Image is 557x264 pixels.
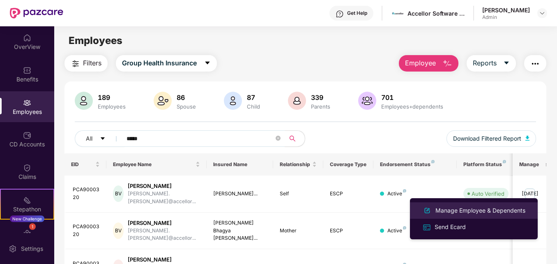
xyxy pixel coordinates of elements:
div: Employees+dependents [380,103,445,110]
div: Active [387,190,406,198]
div: Get Help [347,10,367,16]
div: 1 [29,223,36,230]
div: Self [280,190,317,198]
div: Employees [96,103,127,110]
div: Mother [280,227,317,235]
img: svg+xml;base64,PHN2ZyB4bWxucz0iaHR0cDovL3d3dy53My5vcmcvMjAwMC9zdmciIHhtbG5zOnhsaW5rPSJodHRwOi8vd3... [525,136,529,141]
span: Download Filtered Report [453,134,521,143]
div: Send Ecard [433,222,467,232]
span: caret-down [503,60,510,67]
img: svg+xml;base64,PHN2ZyB4bWxucz0iaHR0cDovL3d3dy53My5vcmcvMjAwMC9zdmciIHdpZHRoPSI4IiBoZWlnaHQ9IjgiIH... [403,189,406,192]
img: images%20(1).jfif [392,7,404,19]
th: Coverage Type [323,153,373,176]
img: svg+xml;base64,PHN2ZyB4bWxucz0iaHR0cDovL3d3dy53My5vcmcvMjAwMC9zdmciIHhtbG5zOnhsaW5rPSJodHRwOi8vd3... [288,92,306,110]
div: ESCP [330,190,367,198]
span: Relationship [280,161,311,168]
div: 189 [96,93,127,102]
img: svg+xml;base64,PHN2ZyB4bWxucz0iaHR0cDovL3d3dy53My5vcmcvMjAwMC9zdmciIHdpZHRoPSIxNiIgaGVpZ2h0PSIxNi... [422,223,431,232]
div: [PERSON_NAME] [128,219,200,227]
img: svg+xml;base64,PHN2ZyB4bWxucz0iaHR0cDovL3d3dy53My5vcmcvMjAwMC9zdmciIHdpZHRoPSIyNCIgaGVpZ2h0PSIyNC... [71,59,81,69]
th: Insured Name [207,153,274,176]
button: Filters [64,55,108,72]
div: Stepathon [1,205,53,213]
div: [PERSON_NAME] Bhagya [PERSON_NAME]... [213,219,267,243]
img: New Pazcare Logo [10,8,63,19]
span: EID [71,161,94,168]
div: 86 [175,93,198,102]
th: Employee Name [106,153,207,176]
div: BV [113,222,124,239]
img: svg+xml;base64,PHN2ZyB4bWxucz0iaHR0cDovL3d3dy53My5vcmcvMjAwMC9zdmciIHhtbG5zOnhsaW5rPSJodHRwOi8vd3... [75,92,93,110]
button: Reportscaret-down [467,55,516,72]
div: Manage Employee & Dependents [434,206,527,215]
div: Accellor Software Pvt Ltd. [407,9,465,17]
div: ESCP [330,227,367,235]
div: 339 [309,93,332,102]
div: PCA9000320 [73,223,100,239]
button: Group Health Insurancecaret-down [116,55,217,72]
div: Spouse [175,103,198,110]
span: search [285,135,301,142]
div: Child [245,103,262,110]
div: BV [113,185,124,202]
div: [PERSON_NAME].[PERSON_NAME]@accellor... [128,190,200,206]
th: EID [64,153,106,176]
span: caret-down [100,136,106,142]
img: svg+xml;base64,PHN2ZyB4bWxucz0iaHR0cDovL3d3dy53My5vcmcvMjAwMC9zdmciIHdpZHRoPSI4IiBoZWlnaHQ9IjgiIH... [431,160,435,163]
span: Group Health Insurance [122,58,197,68]
div: [PERSON_NAME] [128,182,200,190]
span: close-circle [276,136,281,141]
img: svg+xml;base64,PHN2ZyB4bWxucz0iaHR0cDovL3d3dy53My5vcmcvMjAwMC9zdmciIHhtbG5zOnhsaW5rPSJodHRwOi8vd3... [224,92,242,110]
div: New Challenge [10,215,44,222]
img: svg+xml;base64,PHN2ZyB4bWxucz0iaHR0cDovL3d3dy53My5vcmcvMjAwMC9zdmciIHdpZHRoPSI4IiBoZWlnaHQ9IjgiIH... [403,226,406,229]
div: Auto Verified [472,190,504,198]
img: svg+xml;base64,PHN2ZyB4bWxucz0iaHR0cDovL3d3dy53My5vcmcvMjAwMC9zdmciIHdpZHRoPSIyNCIgaGVpZ2h0PSIyNC... [530,59,540,69]
div: Admin [482,14,530,21]
img: svg+xml;base64,PHN2ZyB4bWxucz0iaHR0cDovL3d3dy53My5vcmcvMjAwMC9zdmciIHhtbG5zOnhsaW5rPSJodHRwOi8vd3... [422,206,432,215]
th: Relationship [273,153,323,176]
img: svg+xml;base64,PHN2ZyBpZD0iRW5kb3JzZW1lbnRzIiB4bWxucz0iaHR0cDovL3d3dy53My5vcmcvMjAwMC9zdmciIHdpZH... [23,229,31,237]
span: close-circle [276,135,281,143]
img: svg+xml;base64,PHN2ZyBpZD0iQmVuZWZpdHMiIHhtbG5zPSJodHRwOi8vd3d3LnczLm9yZy8yMDAwL3N2ZyIgd2lkdGg9Ij... [23,66,31,74]
button: Download Filtered Report [447,130,536,147]
div: Platform Status [463,161,509,168]
img: svg+xml;base64,PHN2ZyB4bWxucz0iaHR0cDovL3d3dy53My5vcmcvMjAwMC9zdmciIHdpZHRoPSI4IiBoZWlnaHQ9IjgiIH... [503,160,506,163]
div: Parents [309,103,332,110]
img: svg+xml;base64,PHN2ZyB4bWxucz0iaHR0cDovL3d3dy53My5vcmcvMjAwMC9zdmciIHhtbG5zOnhsaW5rPSJodHRwOi8vd3... [154,92,172,110]
img: svg+xml;base64,PHN2ZyBpZD0iSGVscC0zMngzMiIgeG1sbnM9Imh0dHA6Ly93d3cudzMub3JnLzIwMDAvc3ZnIiB3aWR0aD... [336,10,344,18]
div: 87 [245,93,262,102]
img: svg+xml;base64,PHN2ZyBpZD0iU2V0dGluZy0yMHgyMCIgeG1sbnM9Imh0dHA6Ly93d3cudzMub3JnLzIwMDAvc3ZnIiB3aW... [9,245,17,253]
div: 701 [380,93,445,102]
img: manageButton [523,187,536,200]
div: Endorsement Status [380,161,450,168]
span: Reports [473,58,497,68]
div: [PERSON_NAME].[PERSON_NAME]@accellor... [128,227,200,243]
span: Employees [69,35,122,46]
span: All [86,134,92,143]
img: svg+xml;base64,PHN2ZyBpZD0iSG9tZSIgeG1sbnM9Imh0dHA6Ly93d3cudzMub3JnLzIwMDAvc3ZnIiB3aWR0aD0iMjAiIG... [23,34,31,42]
span: caret-down [204,60,211,67]
button: Employee [399,55,458,72]
span: Filters [83,58,101,68]
img: svg+xml;base64,PHN2ZyBpZD0iQ2xhaW0iIHhtbG5zPSJodHRwOi8vd3d3LnczLm9yZy8yMDAwL3N2ZyIgd2lkdGg9IjIwIi... [23,164,31,172]
button: Allcaret-down [75,130,125,147]
th: Manage [513,153,546,176]
div: [PERSON_NAME] [128,256,200,264]
span: Employee [405,58,436,68]
div: Active [387,227,406,235]
img: svg+xml;base64,PHN2ZyBpZD0iRW1wbG95ZWVzIiB4bWxucz0iaHR0cDovL3d3dy53My5vcmcvMjAwMC9zdmciIHdpZHRoPS... [23,99,31,107]
div: [PERSON_NAME]... [213,190,267,198]
div: PCA9000320 [73,186,100,201]
img: svg+xml;base64,PHN2ZyB4bWxucz0iaHR0cDovL3d3dy53My5vcmcvMjAwMC9zdmciIHdpZHRoPSIyMSIgaGVpZ2h0PSIyMC... [23,196,31,204]
img: svg+xml;base64,PHN2ZyBpZD0iQ0RfQWNjb3VudHMiIGRhdGEtbmFtZT0iQ0QgQWNjb3VudHMiIHhtbG5zPSJodHRwOi8vd3... [23,131,31,139]
img: svg+xml;base64,PHN2ZyBpZD0iRHJvcGRvd24tMzJ4MzIiIHhtbG5zPSJodHRwOi8vd3d3LnczLm9yZy8yMDAwL3N2ZyIgd2... [539,10,545,16]
div: [PERSON_NAME] [482,6,530,14]
span: Employee Name [113,161,194,168]
div: Settings [18,245,46,253]
button: search [285,130,305,147]
img: svg+xml;base64,PHN2ZyB4bWxucz0iaHR0cDovL3d3dy53My5vcmcvMjAwMC9zdmciIHhtbG5zOnhsaW5rPSJodHRwOi8vd3... [442,59,452,69]
img: svg+xml;base64,PHN2ZyB4bWxucz0iaHR0cDovL3d3dy53My5vcmcvMjAwMC9zdmciIHhtbG5zOnhsaW5rPSJodHRwOi8vd3... [358,92,376,110]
